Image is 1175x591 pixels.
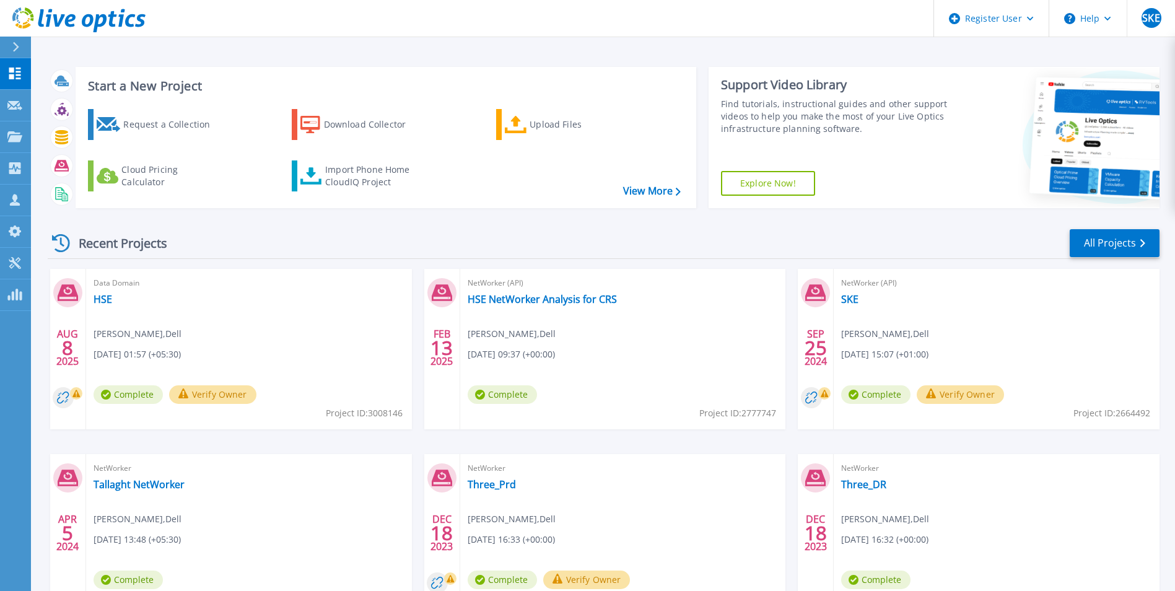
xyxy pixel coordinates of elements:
[56,325,79,370] div: AUG 2025
[325,164,422,188] div: Import Phone Home CloudIQ Project
[1142,13,1160,23] span: SKE
[121,164,221,188] div: Cloud Pricing Calculator
[123,112,222,137] div: Request a Collection
[430,510,453,556] div: DEC 2023
[94,276,404,290] span: Data Domain
[430,528,453,538] span: 18
[94,571,163,589] span: Complete
[468,571,537,589] span: Complete
[468,276,779,290] span: NetWorker (API)
[94,478,185,491] a: Tallaght NetWorker
[430,343,453,353] span: 13
[94,385,163,404] span: Complete
[804,510,828,556] div: DEC 2023
[62,528,73,538] span: 5
[94,512,181,526] span: [PERSON_NAME] , Dell
[468,348,555,361] span: [DATE] 09:37 (+00:00)
[841,571,911,589] span: Complete
[1070,229,1160,257] a: All Projects
[721,171,815,196] a: Explore Now!
[805,343,827,353] span: 25
[326,406,403,420] span: Project ID: 3008146
[841,385,911,404] span: Complete
[56,510,79,556] div: APR 2024
[48,228,184,258] div: Recent Projects
[623,185,681,197] a: View More
[841,533,928,546] span: [DATE] 16:32 (+00:00)
[88,109,226,140] a: Request a Collection
[468,293,617,305] a: HSE NetWorker Analysis for CRS
[94,327,181,341] span: [PERSON_NAME] , Dell
[841,293,858,305] a: SKE
[496,109,634,140] a: Upload Files
[721,98,951,135] div: Find tutorials, instructional guides and other support videos to help you make the most of your L...
[430,325,453,370] div: FEB 2025
[543,571,631,589] button: Verify Owner
[841,276,1152,290] span: NetWorker (API)
[62,343,73,353] span: 8
[94,462,404,475] span: NetWorker
[841,512,929,526] span: [PERSON_NAME] , Dell
[468,478,516,491] a: Three_Prd
[468,462,779,475] span: NetWorker
[94,533,181,546] span: [DATE] 13:48 (+05:30)
[841,327,929,341] span: [PERSON_NAME] , Dell
[468,327,556,341] span: [PERSON_NAME] , Dell
[699,406,776,420] span: Project ID: 2777747
[841,462,1152,475] span: NetWorker
[292,109,430,140] a: Download Collector
[88,79,680,93] h3: Start a New Project
[468,533,555,546] span: [DATE] 16:33 (+00:00)
[917,385,1004,404] button: Verify Owner
[169,385,256,404] button: Verify Owner
[88,160,226,191] a: Cloud Pricing Calculator
[94,348,181,361] span: [DATE] 01:57 (+05:30)
[530,112,629,137] div: Upload Files
[94,293,112,305] a: HSE
[1073,406,1150,420] span: Project ID: 2664492
[324,112,423,137] div: Download Collector
[468,385,537,404] span: Complete
[805,528,827,538] span: 18
[841,348,928,361] span: [DATE] 15:07 (+01:00)
[841,478,886,491] a: Three_DR
[468,512,556,526] span: [PERSON_NAME] , Dell
[804,325,828,370] div: SEP 2024
[721,77,951,93] div: Support Video Library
